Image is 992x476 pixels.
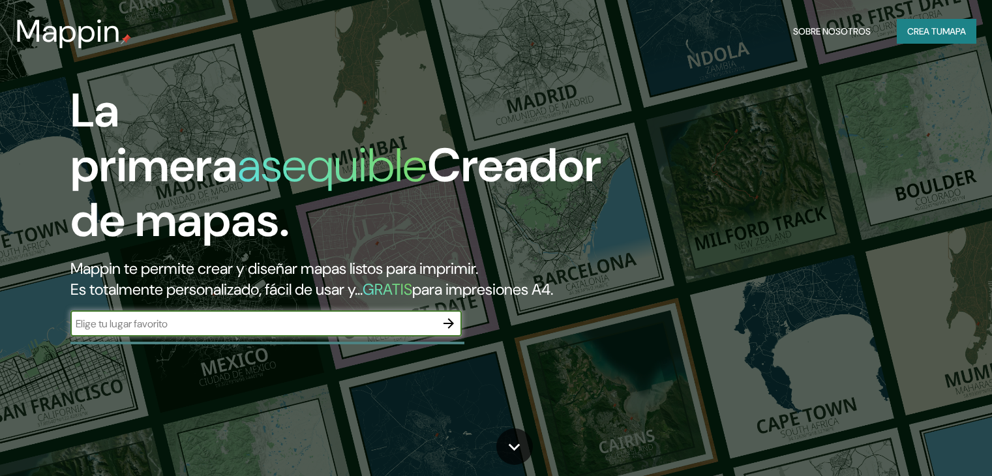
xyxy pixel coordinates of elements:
[788,19,876,44] button: Sobre nosotros
[121,34,131,44] img: pin de mapeo
[793,25,871,37] font: Sobre nosotros
[70,135,601,250] font: Creador de mapas.
[237,135,427,196] font: asequible
[897,19,976,44] button: Crea tumapa
[70,316,436,331] input: Elige tu lugar favorito
[70,258,478,278] font: Mappin te permite crear y diseñar mapas listos para imprimir.
[70,80,237,196] font: La primera
[942,25,966,37] font: mapa
[412,279,553,299] font: para impresiones A4.
[907,25,942,37] font: Crea tu
[16,10,121,52] font: Mappin
[70,279,363,299] font: Es totalmente personalizado, fácil de usar y...
[363,279,412,299] font: GRATIS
